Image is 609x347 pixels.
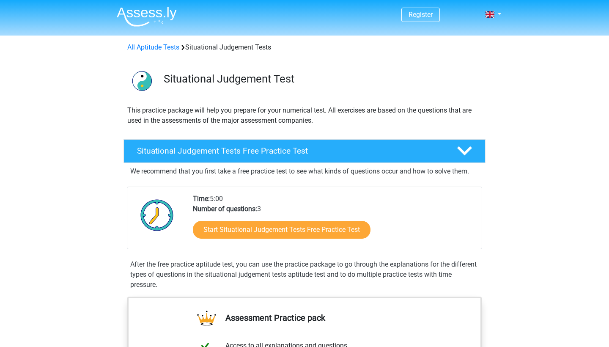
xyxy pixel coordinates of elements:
a: Register [409,11,433,19]
h4: Situational Judgement Tests Free Practice Test [137,146,443,156]
div: 5:00 3 [187,194,481,249]
p: This practice package will help you prepare for your numerical test. All exercises are based on t... [127,105,482,126]
a: Situational Judgement Tests Free Practice Test [120,139,489,163]
h3: Situational Judgement Test [164,72,479,85]
a: Start Situational Judgement Tests Free Practice Test [193,221,370,239]
p: We recommend that you first take a free practice test to see what kinds of questions occur and ho... [130,166,479,176]
img: situational judgement tests [124,63,160,99]
img: Clock [136,194,178,236]
b: Number of questions: [193,205,257,213]
a: All Aptitude Tests [127,43,179,51]
div: Situational Judgement Tests [124,42,485,52]
div: After the free practice aptitude test, you can use the practice package to go through the explana... [127,259,482,290]
img: Assessly [117,7,177,27]
b: Time: [193,195,210,203]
